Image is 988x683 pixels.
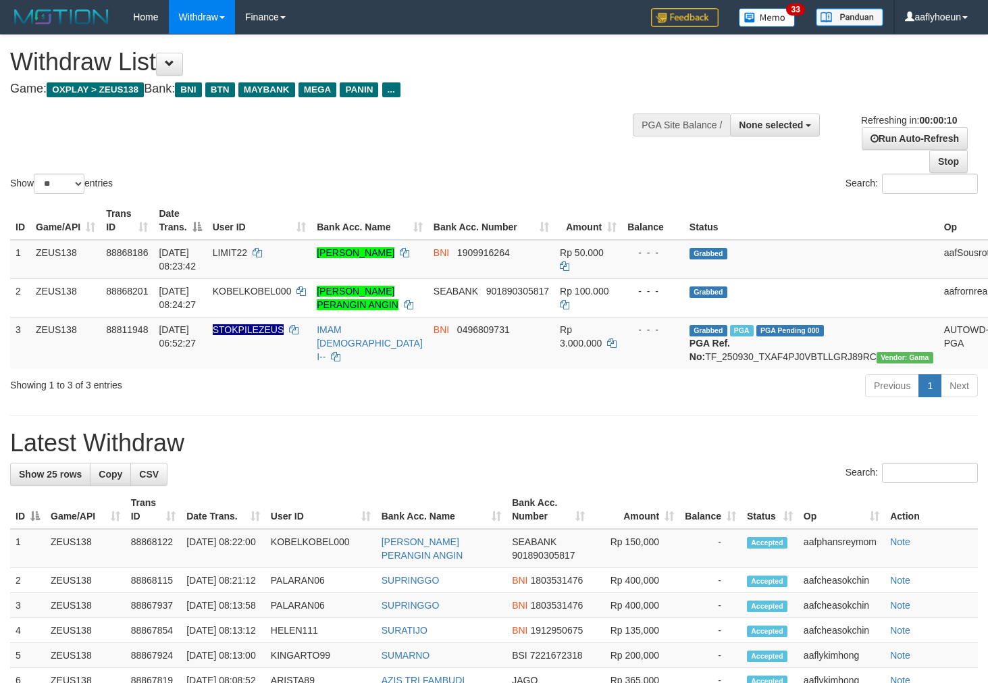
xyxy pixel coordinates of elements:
a: CSV [130,463,167,486]
td: ZEUS138 [30,240,101,279]
span: [DATE] 08:24:27 [159,286,196,310]
th: Status [684,201,939,240]
td: [DATE] 08:13:12 [181,618,265,643]
a: Note [890,650,910,661]
a: Note [890,536,910,547]
td: Rp 400,000 [590,593,679,618]
td: ZEUS138 [45,618,126,643]
td: - [679,643,742,668]
td: - [679,593,742,618]
span: BNI [512,600,527,611]
th: Op: activate to sort column ascending [798,490,885,529]
td: ZEUS138 [45,529,126,568]
td: - [679,529,742,568]
span: 88811948 [106,324,148,335]
div: Showing 1 to 3 of 3 entries [10,373,402,392]
span: LIMIT22 [213,247,247,258]
img: Button%20Memo.svg [739,8,796,27]
a: Stop [929,150,968,173]
th: Bank Acc. Number: activate to sort column ascending [506,490,590,529]
span: MEGA [298,82,337,97]
span: Copy [99,469,122,480]
span: SEABANK [512,536,556,547]
span: BNI [175,82,201,97]
a: Next [941,374,978,397]
td: KOBELKOBEL000 [265,529,376,568]
img: Feedback.jpg [651,8,719,27]
a: SURATIJO [382,625,427,636]
span: Nama rekening ada tanda titik/strip, harap diedit [213,324,284,335]
td: - [679,568,742,593]
label: Search: [846,463,978,483]
span: Copy 1803531476 to clipboard [530,600,583,611]
a: Note [890,575,910,586]
span: Grabbed [690,248,727,259]
h1: Latest Withdraw [10,430,978,457]
button: None selected [730,113,820,136]
div: - - - [627,284,679,298]
td: Rp 400,000 [590,568,679,593]
td: 88867937 [126,593,181,618]
span: Copy 1803531476 to clipboard [530,575,583,586]
a: Copy [90,463,131,486]
div: PGA Site Balance / [633,113,730,136]
span: OXPLAY > ZEUS138 [47,82,144,97]
label: Search: [846,174,978,194]
a: SUPRINGGO [382,600,440,611]
th: ID: activate to sort column descending [10,490,45,529]
th: User ID: activate to sort column ascending [207,201,312,240]
a: Run Auto-Refresh [862,127,968,150]
span: Copy 7221672318 to clipboard [530,650,583,661]
th: Action [885,490,978,529]
div: - - - [627,246,679,259]
a: [PERSON_NAME] PERANGIN ANGIN [382,536,463,561]
th: Status: activate to sort column ascending [742,490,798,529]
span: Vendor URL: https://trx31.1velocity.biz [877,352,933,363]
div: - - - [627,323,679,336]
a: Previous [865,374,919,397]
td: 3 [10,593,45,618]
td: aafphansreymom [798,529,885,568]
th: Date Trans.: activate to sort column descending [153,201,207,240]
span: Copy 901890305817 to clipboard [486,286,549,297]
td: aafcheasokchin [798,618,885,643]
span: Refreshing in: [861,115,957,126]
span: 88868186 [106,247,148,258]
th: Balance [622,201,684,240]
td: 1 [10,240,30,279]
th: Amount: activate to sort column ascending [554,201,622,240]
input: Search: [882,174,978,194]
td: 5 [10,643,45,668]
th: Trans ID: activate to sort column ascending [101,201,153,240]
a: [PERSON_NAME] PERANGIN ANGIN [317,286,398,310]
span: MAYBANK [238,82,295,97]
span: PANIN [340,82,378,97]
h1: Withdraw List [10,49,645,76]
td: ZEUS138 [45,643,126,668]
span: Grabbed [690,286,727,298]
a: [PERSON_NAME] [317,247,394,258]
a: SUMARNO [382,650,430,661]
span: Marked by aafsreyleap [730,325,754,336]
td: - [679,618,742,643]
th: Game/API: activate to sort column ascending [30,201,101,240]
span: Grabbed [690,325,727,336]
img: panduan.png [816,8,883,26]
td: aafcheasokchin [798,593,885,618]
span: PGA Pending [756,325,824,336]
td: Rp 200,000 [590,643,679,668]
span: Accepted [747,601,787,612]
th: Bank Acc. Number: activate to sort column ascending [428,201,554,240]
td: 88868122 [126,529,181,568]
th: Amount: activate to sort column ascending [590,490,679,529]
td: ZEUS138 [30,278,101,317]
span: Rp 100.000 [560,286,608,297]
td: 1 [10,529,45,568]
td: ZEUS138 [45,568,126,593]
td: aaflykimhong [798,643,885,668]
label: Show entries [10,174,113,194]
span: BTN [205,82,235,97]
td: [DATE] 08:13:00 [181,643,265,668]
td: KINGARTO99 [265,643,376,668]
a: Note [890,625,910,636]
